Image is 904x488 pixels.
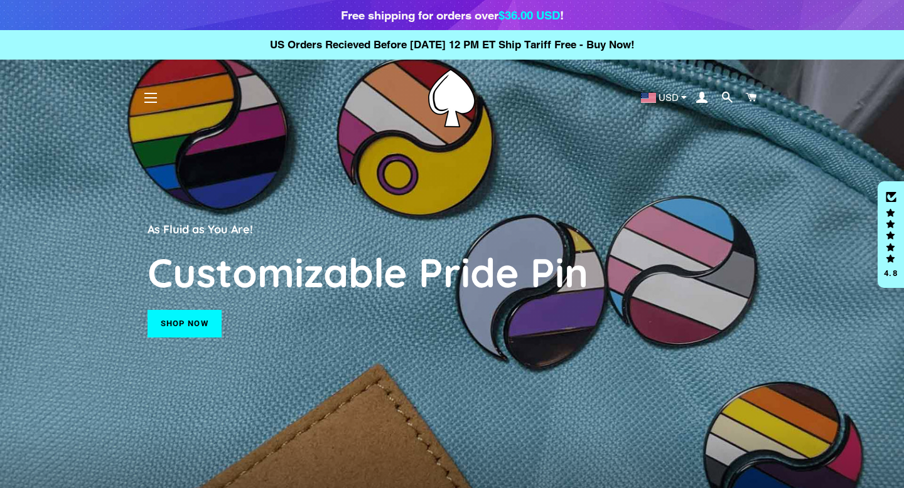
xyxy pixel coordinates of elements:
img: Pin-Ace [428,69,475,127]
div: 4.8 [883,269,898,277]
p: As Fluid as You Are! [148,220,757,238]
div: Free shipping for orders over ! [341,6,564,24]
span: USD [659,93,679,102]
h2: Customizable Pride Pin [148,247,757,297]
div: Click to open Judge.me floating reviews tab [878,181,904,288]
a: Shop now [148,310,222,337]
span: $36.00 USD [498,8,560,22]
